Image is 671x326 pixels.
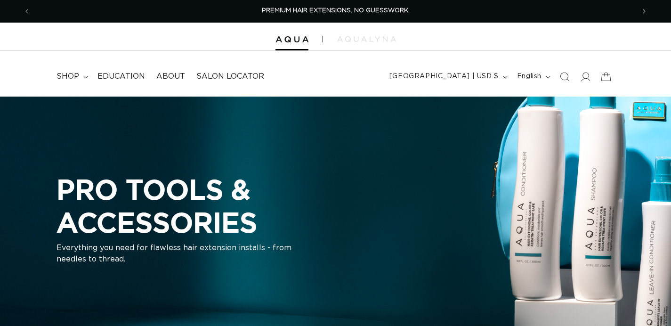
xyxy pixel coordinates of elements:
button: Previous announcement [16,2,37,20]
a: Salon Locator [191,66,270,87]
span: [GEOGRAPHIC_DATA] | USD $ [389,72,499,81]
button: [GEOGRAPHIC_DATA] | USD $ [384,68,511,86]
a: Education [92,66,151,87]
img: Aqua Hair Extensions [275,36,308,43]
span: Salon Locator [196,72,264,81]
span: Education [97,72,145,81]
button: Next announcement [634,2,655,20]
button: English [511,68,554,86]
span: PREMIUM HAIR EXTENSIONS. NO GUESSWORK. [262,8,410,14]
summary: Search [554,66,575,87]
summary: shop [51,66,92,87]
p: Everything you need for flawless hair extension installs - from needles to thread. [57,243,292,265]
a: About [151,66,191,87]
span: shop [57,72,79,81]
span: About [156,72,185,81]
img: aqualyna.com [337,36,396,42]
span: English [517,72,542,81]
h2: PRO TOOLS & ACCESSORIES [57,173,414,238]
